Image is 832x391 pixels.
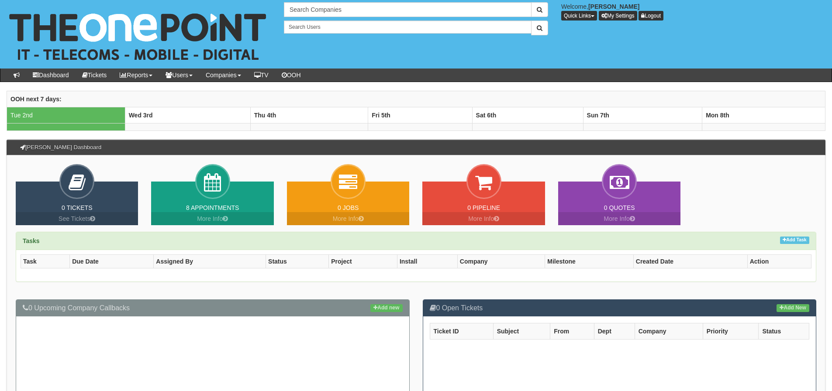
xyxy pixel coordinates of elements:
[370,304,402,312] a: Add new
[23,304,403,312] h3: 0 Upcoming Company Callbacks
[70,254,154,268] th: Due Date
[599,11,637,21] a: My Settings
[76,69,114,82] a: Tickets
[284,21,532,34] input: Search Users
[777,304,809,312] a: Add New
[594,323,635,340] th: Dept
[397,254,457,268] th: Install
[550,323,594,340] th: From
[7,91,825,107] th: OOH next 7 days:
[16,140,106,155] h3: [PERSON_NAME] Dashboard
[329,254,397,268] th: Project
[199,69,248,82] a: Companies
[457,254,545,268] th: Company
[588,3,639,10] b: [PERSON_NAME]
[583,107,702,123] th: Sun 7th
[159,69,199,82] a: Users
[125,107,250,123] th: Wed 3rd
[759,323,809,340] th: Status
[780,237,809,244] a: Add Task
[287,212,409,225] a: More Info
[493,323,550,340] th: Subject
[422,212,545,225] a: More Info
[430,304,810,312] h3: 0 Open Tickets
[21,254,70,268] th: Task
[604,204,635,211] a: 0 Quotes
[154,254,266,268] th: Assigned By
[16,212,138,225] a: See Tickets
[338,204,359,211] a: 0 Jobs
[430,323,493,340] th: Ticket ID
[266,254,329,268] th: Status
[558,212,680,225] a: More Info
[703,323,759,340] th: Priority
[555,2,832,21] div: Welcome,
[702,107,825,123] th: Mon 8th
[62,204,93,211] a: 0 Tickets
[472,107,583,123] th: Sat 6th
[368,107,472,123] th: Fri 5th
[23,237,40,244] strong: Tasks
[467,204,500,211] a: 0 Pipeline
[545,254,634,268] th: Milestone
[561,11,597,21] button: Quick Links
[275,69,307,82] a: OOH
[113,69,159,82] a: Reports
[151,212,273,225] a: More Info
[633,254,747,268] th: Created Date
[635,323,703,340] th: Company
[747,254,811,268] th: Action
[250,107,368,123] th: Thu 4th
[248,69,275,82] a: TV
[26,69,76,82] a: Dashboard
[186,204,239,211] a: 8 Appointments
[639,11,663,21] a: Logout
[7,107,125,123] td: Tue 2nd
[284,2,532,17] input: Search Companies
